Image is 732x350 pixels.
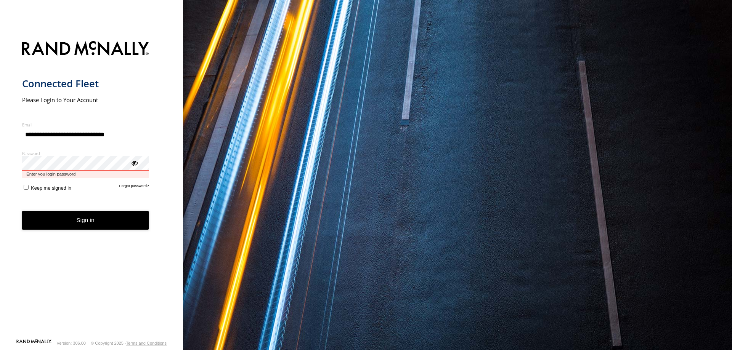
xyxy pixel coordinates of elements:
img: Rand McNally [22,40,149,59]
h1: Connected Fleet [22,77,149,90]
h2: Please Login to Your Account [22,96,149,104]
a: Terms and Conditions [126,341,167,345]
button: Sign in [22,211,149,230]
form: main [22,37,161,339]
input: Keep me signed in [24,185,29,190]
a: Forgot password? [119,184,149,191]
span: Keep me signed in [31,185,71,191]
label: Password [22,150,149,156]
a: Visit our Website [16,339,51,347]
div: © Copyright 2025 - [91,341,167,345]
label: Email [22,122,149,128]
span: Enter you login password [22,171,149,178]
div: ViewPassword [130,159,138,166]
div: Version: 306.00 [57,341,86,345]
